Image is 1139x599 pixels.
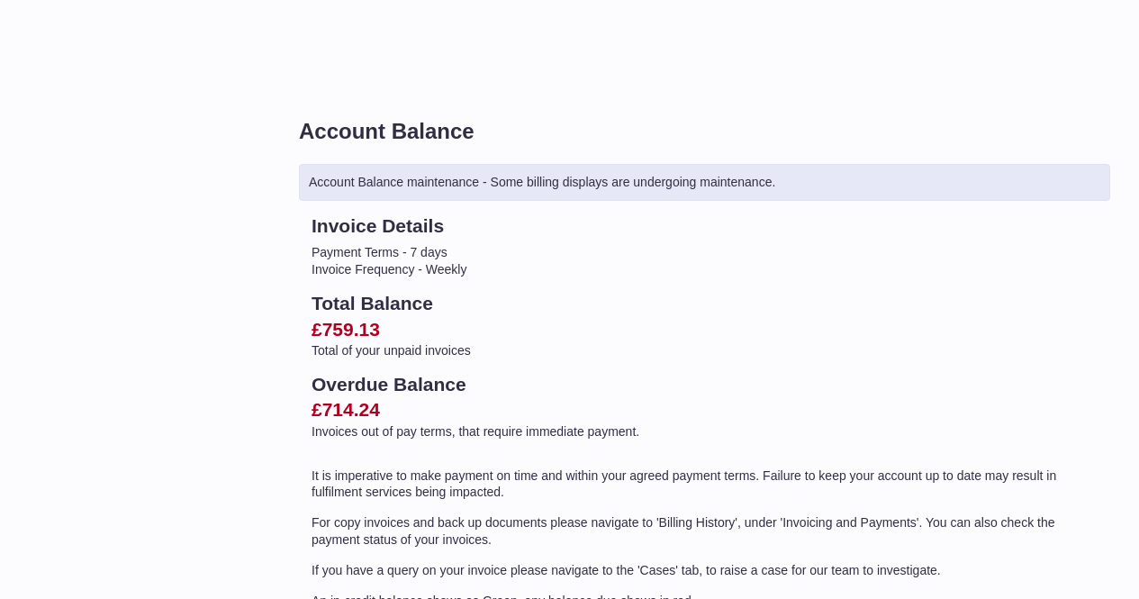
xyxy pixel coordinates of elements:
[312,291,1098,316] h2: Total Balance
[312,244,1098,261] li: Payment Terms - 7 days
[312,514,1098,549] p: For copy invoices and back up documents please navigate to 'Billing History', under 'Invoicing an...
[312,397,1098,422] h2: £714.24
[312,423,1098,440] p: Invoices out of pay terms, that require immediate payment.
[312,467,1098,502] p: It is imperative to make payment on time and within your agreed payment terms. Failure to keep yo...
[312,317,1098,342] h2: £759.13
[312,562,1098,579] p: If you have a query on your invoice please navigate to the 'Cases' tab, to raise a case for our t...
[299,117,1110,146] h1: Account Balance
[312,213,1098,239] h2: Invoice Details
[299,164,1110,201] div: Account Balance maintenance - Some billing displays are undergoing maintenance.
[312,372,1098,397] h2: Overdue Balance
[312,261,1098,278] li: Invoice Frequency - Weekly
[312,342,1098,359] p: Total of your unpaid invoices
